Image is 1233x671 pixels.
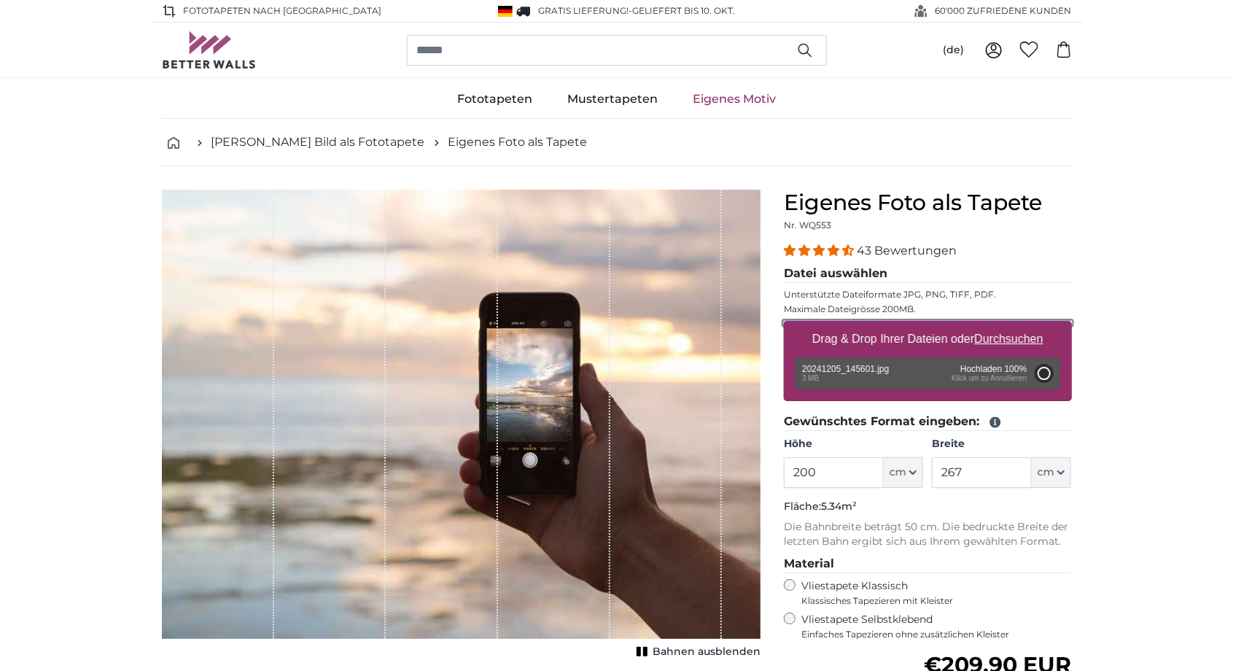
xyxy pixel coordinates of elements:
[932,37,976,63] button: (de)
[632,642,761,662] button: Bahnen ausblenden
[857,244,957,257] span: 43 Bewertungen
[784,289,1072,300] p: Unterstützte Dateiformate JPG, PNG, TIFF, PDF.
[184,4,382,18] span: Fototapeten nach [GEOGRAPHIC_DATA]
[448,133,588,151] a: Eigenes Foto als Tapete
[784,437,923,451] label: Höhe
[784,555,1072,573] legend: Material
[440,80,550,118] a: Fototapeten
[162,31,257,69] img: Betterwalls
[974,333,1043,345] u: Durchsuchen
[784,190,1072,216] h1: Eigenes Foto als Tapete
[784,500,1072,514] p: Fläche:
[675,80,793,118] a: Eigenes Motiv
[801,613,1072,640] label: Vliestapete Selbstklebend
[538,5,629,16] span: GRATIS Lieferung!
[801,579,1059,607] label: Vliestapete Klassisch
[784,244,857,257] span: 4.40 stars
[550,80,675,118] a: Mustertapeten
[821,500,857,513] span: 5.34m²
[162,190,761,662] div: 1 of 1
[784,265,1072,283] legend: Datei auswählen
[498,6,513,17] img: Deutschland
[632,5,735,16] span: Geliefert bis 10. Okt.
[629,5,735,16] span: -
[653,645,761,659] span: Bahnen ausblenden
[884,457,923,488] button: cm
[806,325,1049,354] label: Drag & Drop Ihrer Dateien oder
[211,133,425,151] a: [PERSON_NAME] Bild als Fototapete
[784,303,1072,315] p: Maximale Dateigrösse 200MB.
[784,520,1072,549] p: Die Bahnbreite beträgt 50 cm. Die bedruckte Breite der letzten Bahn ergibt sich aus Ihrem gewählt...
[890,465,906,480] span: cm
[784,220,831,230] span: Nr. WQ553
[1038,465,1054,480] span: cm
[801,595,1059,607] span: Klassisches Tapezieren mit Kleister
[784,413,1072,431] legend: Gewünschtes Format eingeben:
[936,4,1072,18] span: 60'000 ZUFRIEDENE KUNDEN
[162,119,1072,166] nav: breadcrumbs
[1032,457,1071,488] button: cm
[932,437,1071,451] label: Breite
[801,629,1072,640] span: Einfaches Tapezieren ohne zusätzlichen Kleister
